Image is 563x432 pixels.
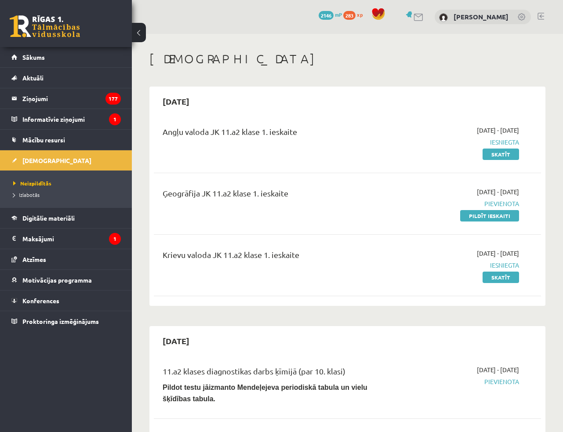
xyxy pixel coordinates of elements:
[477,249,519,258] span: [DATE] - [DATE]
[11,88,121,109] a: Ziņojumi177
[11,249,121,269] a: Atzīmes
[409,261,519,270] span: Iesniegta
[335,11,342,18] span: mP
[22,74,44,82] span: Aktuāli
[163,126,396,142] div: Angļu valoda JK 11.a2 klase 1. ieskaite
[11,109,121,129] a: Informatīvie ziņojumi1
[11,229,121,249] a: Maksājumi1
[109,113,121,125] i: 1
[343,11,367,18] a: 283 xp
[10,15,80,37] a: Rīgas 1. Tālmācības vidusskola
[343,11,356,20] span: 283
[11,47,121,67] a: Sākums
[22,297,59,305] span: Konferences
[22,88,121,109] legend: Ziņojumi
[22,317,99,325] span: Proktoringa izmēģinājums
[11,270,121,290] a: Motivācijas programma
[11,208,121,228] a: Digitālie materiāli
[11,311,121,331] a: Proktoringa izmēģinājums
[22,109,121,129] legend: Informatīvie ziņojumi
[409,199,519,208] span: Pievienota
[22,229,121,249] legend: Maksājumi
[22,53,45,61] span: Sākums
[477,187,519,196] span: [DATE] - [DATE]
[319,11,342,18] a: 2146 mP
[154,91,198,112] h2: [DATE]
[22,214,75,222] span: Digitālie materiāli
[409,377,519,386] span: Pievienota
[11,290,121,311] a: Konferences
[13,180,51,187] span: Neizpildītās
[105,93,121,105] i: 177
[22,255,46,263] span: Atzīmes
[163,365,396,381] div: 11.a2 klases diagnostikas darbs ķīmijā (par 10. klasi)
[11,130,121,150] a: Mācību resursi
[11,150,121,171] a: [DEMOGRAPHIC_DATA]
[460,210,519,221] a: Pildīt ieskaiti
[11,68,121,88] a: Aktuāli
[319,11,334,20] span: 2146
[22,156,91,164] span: [DEMOGRAPHIC_DATA]
[109,233,121,245] i: 1
[154,330,198,351] h2: [DATE]
[439,13,448,22] img: Viktorija Pfeifere
[13,191,40,198] span: Izlabotās
[357,11,363,18] span: xp
[477,365,519,374] span: [DATE] - [DATE]
[483,272,519,283] a: Skatīt
[13,179,123,187] a: Neizpildītās
[149,51,545,66] h1: [DEMOGRAPHIC_DATA]
[163,249,396,265] div: Krievu valoda JK 11.a2 klase 1. ieskaite
[13,191,123,199] a: Izlabotās
[483,149,519,160] a: Skatīt
[22,276,92,284] span: Motivācijas programma
[477,126,519,135] span: [DATE] - [DATE]
[409,138,519,147] span: Iesniegta
[163,187,396,203] div: Ģeogrāfija JK 11.a2 klase 1. ieskaite
[163,384,367,403] b: Pildot testu jāizmanto Mendeļejeva periodiskā tabula un vielu šķīdības tabula.
[454,12,509,21] a: [PERSON_NAME]
[22,136,65,144] span: Mācību resursi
